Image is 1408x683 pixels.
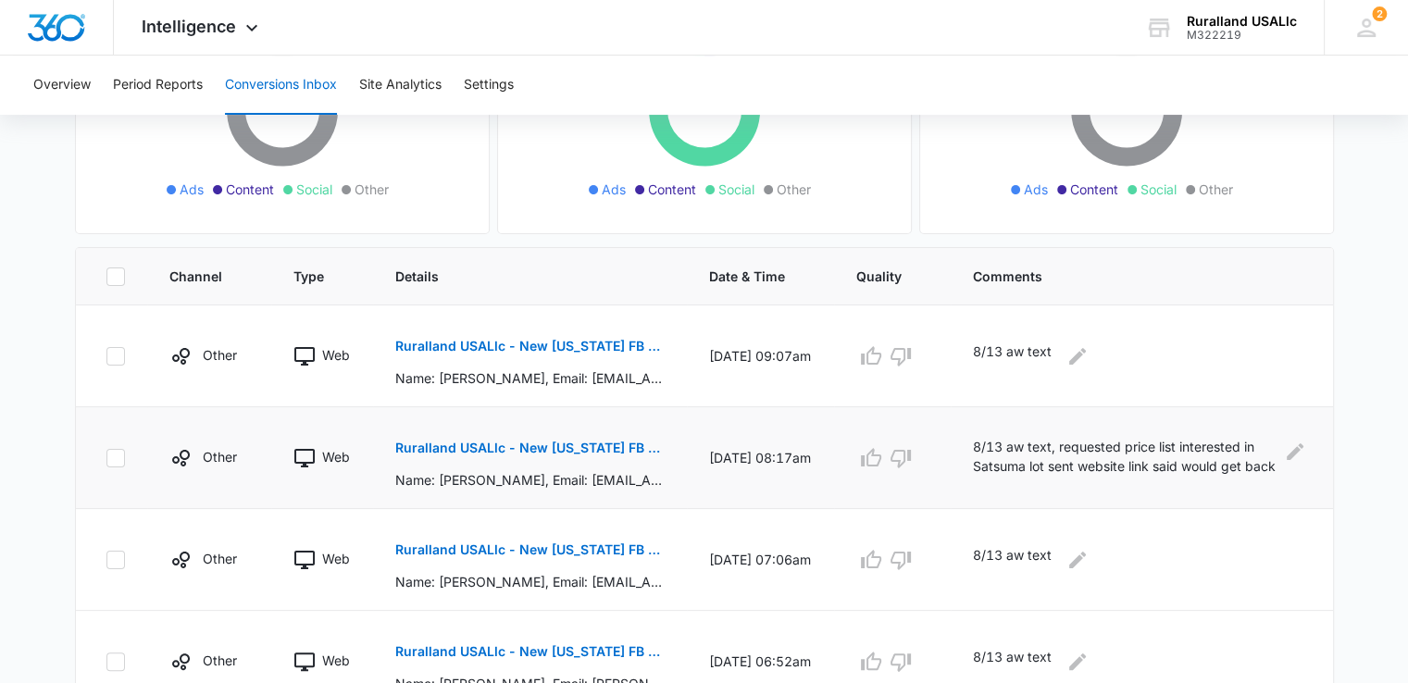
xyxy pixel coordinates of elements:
p: Other [203,651,237,670]
p: 8/13 aw text [973,545,1052,575]
p: 8/13 aw text [973,341,1052,371]
span: Intelligence [142,17,236,36]
span: Ads [180,180,204,199]
p: Other [203,549,237,568]
p: Ruralland USALlc - New [US_STATE] FB Lead - M360 Notification [395,340,665,353]
span: Content [226,180,274,199]
span: Other [355,180,389,199]
span: Ads [602,180,626,199]
span: Channel [169,267,222,286]
span: Content [1070,180,1118,199]
button: Edit Comments [1063,545,1092,575]
button: Settings [464,56,514,115]
span: Comments [973,267,1277,286]
td: [DATE] 09:07am [687,305,834,407]
td: [DATE] 08:17am [687,407,834,509]
p: Name: [PERSON_NAME], Email: [EMAIL_ADDRESS][DOMAIN_NAME], Phone: [PHONE_NUMBER] Which [US_STATE] ... [395,470,665,490]
span: Quality [856,267,902,286]
p: Web [322,447,350,466]
button: Ruralland USALlc - New [US_STATE] FB Lead - M360 Notification [395,324,665,368]
span: 2 [1372,6,1387,21]
button: Conversions Inbox [225,56,337,115]
span: Other [1199,180,1233,199]
button: Edit Comments [1063,647,1092,677]
button: Ruralland USALlc - New [US_STATE] FB Lead - M360 Notification [395,528,665,572]
span: Social [1140,180,1177,199]
span: Details [395,267,638,286]
p: 8/13 aw text, requested price list interested in Satsuma lot sent website link said would get bac... [973,437,1276,478]
button: Overview [33,56,91,115]
div: notifications count [1372,6,1387,21]
span: Other [777,180,811,199]
p: Name: [PERSON_NAME], Email: [EMAIL_ADDRESS][DOMAIN_NAME], Phone: [PHONE_NUMBER] [GEOGRAPHIC_DATA]... [395,572,665,591]
p: Ruralland USALlc - New [US_STATE] FB Lead - M360 Notification [395,441,665,454]
p: Ruralland USALlc - New [US_STATE] FB Lead - M360 Notification [395,645,665,658]
p: Ruralland USALlc - New [US_STATE] FB Lead - M360 Notification [395,543,665,556]
td: [DATE] 07:06am [687,509,834,611]
span: Social [718,180,754,199]
p: Other [203,345,237,365]
button: Ruralland USALlc - New [US_STATE] FB Lead - M360 Notification [395,629,665,674]
p: Web [322,345,350,365]
span: Date & Time [709,267,785,286]
span: Content [648,180,696,199]
div: account name [1187,14,1297,29]
p: Name: [PERSON_NAME], Email: [EMAIL_ADDRESS][DOMAIN_NAME], Phone: [PHONE_NUMBER] Which [US_STATE] ... [395,368,665,388]
p: Web [322,651,350,670]
p: Web [322,549,350,568]
button: Edit Comments [1063,341,1092,371]
p: 8/13 aw text [973,647,1052,677]
button: Site Analytics [359,56,442,115]
span: Social [296,180,332,199]
div: account id [1187,29,1297,42]
button: Ruralland USALlc - New [US_STATE] FB Lead - M360 Notification [395,426,665,470]
span: Ads [1024,180,1048,199]
p: Other [203,447,237,466]
button: Period Reports [113,56,203,115]
button: Edit Comments [1287,437,1303,466]
span: Type [293,267,324,286]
